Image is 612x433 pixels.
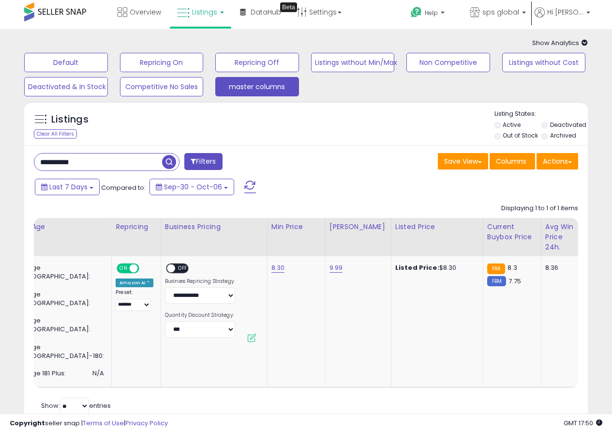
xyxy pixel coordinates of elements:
a: Terms of Use [83,418,124,428]
button: Default [24,53,108,72]
a: 9.99 [329,263,343,273]
span: Inv. Age 181 Plus: [15,369,66,378]
span: Show Analytics [532,38,588,47]
span: DataHub [251,7,281,17]
button: Repricing Off [215,53,299,72]
a: Hi [PERSON_NAME] [535,7,590,29]
label: Active [503,121,521,129]
div: seller snap | | [10,419,168,428]
a: Privacy Policy [125,418,168,428]
p: Listing States: [494,109,588,119]
b: Listed Price: [395,263,439,272]
span: Inv. Age [DEMOGRAPHIC_DATA]-180: [15,343,104,360]
span: N/A [92,369,104,378]
button: Save View [438,153,488,170]
span: Last 7 Days [49,182,88,192]
span: Overview [130,7,161,17]
div: Amazon AI * [116,278,153,287]
span: Show: entries [41,401,111,410]
button: Last 7 Days [35,179,100,195]
div: Current Buybox Price [487,222,537,242]
div: Avg Win Price 24h. [545,222,581,252]
small: FBM [487,276,506,286]
div: Tooltip anchor [280,2,297,12]
button: Columns [490,153,535,170]
div: $8.30 [395,263,476,272]
div: [PERSON_NAME] [329,222,387,232]
label: Business Repricing Strategy: [165,278,235,285]
div: Listed Price [395,222,479,232]
button: Sep-30 - Oct-06 [149,179,234,195]
button: master columns [215,77,299,96]
span: sps global [482,7,519,17]
label: Out of Stock [503,131,538,139]
div: Preset: [116,289,153,311]
span: Compared to: [101,183,146,192]
strong: Copyright [10,418,45,428]
button: Listings without Cost [502,53,586,72]
div: Min Price [271,222,321,232]
small: FBA [487,263,505,274]
span: Sep-30 - Oct-06 [164,182,222,192]
button: Filters [184,153,222,170]
div: Repricing [116,222,157,232]
div: Clear All Filters [34,129,77,139]
label: Archived [550,131,576,139]
div: Business Pricing [165,222,263,232]
button: Listings without Min/Max [311,53,395,72]
span: Columns [496,156,526,166]
label: Quantity Discount Strategy: [165,312,235,319]
div: Displaying 1 to 1 of 1 items [501,204,578,213]
span: OFF [175,264,191,273]
a: 8.30 [271,263,285,273]
span: ON [118,264,130,273]
span: 2025-10-14 17:50 GMT [564,418,602,428]
span: OFF [138,264,153,273]
button: Repricing On [120,53,204,72]
span: Help [425,9,438,17]
span: Inv. Age [DEMOGRAPHIC_DATA]: [15,263,104,281]
label: Deactivated [550,121,586,129]
i: Get Help [410,6,422,18]
span: 8.3 [508,263,517,272]
span: Inv. Age [DEMOGRAPHIC_DATA]: [15,316,104,334]
div: 8.36 [545,263,577,272]
button: Deactivated & In Stock [24,77,108,96]
span: Inv. Age [DEMOGRAPHIC_DATA]: [15,290,104,308]
span: Listings [192,7,217,17]
button: Non Competitive [406,53,490,72]
span: 7.75 [508,277,521,286]
h5: Listings [51,113,89,126]
button: Competitive No Sales [120,77,204,96]
span: Hi [PERSON_NAME] [547,7,583,17]
button: Actions [537,153,578,170]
